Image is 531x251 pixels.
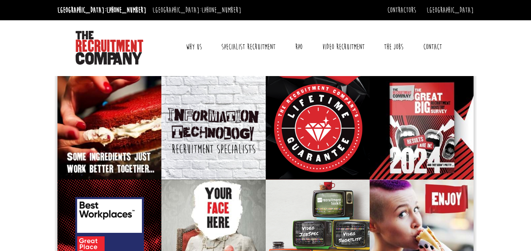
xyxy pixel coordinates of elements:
[55,3,148,17] li: [GEOGRAPHIC_DATA]:
[215,36,282,57] a: Specialist Recruitment
[106,5,146,15] a: [PHONE_NUMBER]
[417,36,448,57] a: Contact
[427,5,474,15] a: [GEOGRAPHIC_DATA]
[76,31,143,65] img: The Recruitment Company
[150,3,243,17] li: [GEOGRAPHIC_DATA]:
[378,36,410,57] a: The Jobs
[180,36,208,57] a: Why Us
[316,36,371,57] a: Video Recruitment
[387,5,416,15] a: Contractors
[289,36,309,57] a: RPO
[202,5,241,15] a: [PHONE_NUMBER]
